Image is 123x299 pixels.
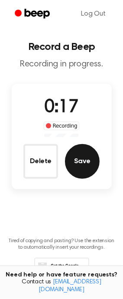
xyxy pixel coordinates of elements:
a: [EMAIL_ADDRESS][DOMAIN_NAME] [39,279,101,293]
span: Contact us [5,279,118,294]
div: Recording [44,122,80,130]
button: Save Audio Record [65,144,100,179]
button: Delete Audio Record [23,144,58,179]
h1: Record a Beep [7,42,116,52]
p: Tired of copying and pasting? Use the extension to automatically insert your recordings. [7,238,116,251]
p: Recording in progress. [7,59,116,70]
a: Log Out [72,3,114,24]
span: 0:17 [44,99,79,117]
a: Beep [9,6,58,23]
